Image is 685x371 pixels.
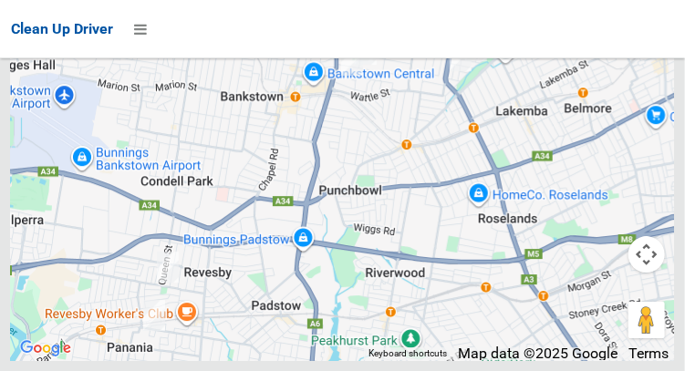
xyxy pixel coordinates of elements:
span: Clean Up Driver [11,20,113,37]
div: 15 Roslyn Avenue, PANANIA NSW 2213<br>Status : AssignedToRoute<br><a href="/driver/booking/479772... [136,293,172,338]
span: Map data ©2025 Google [458,345,618,362]
a: Clean Up Driver [11,15,113,43]
button: Map camera controls [628,236,665,273]
div: 14 Prairie Vale Road, BANKSTOWN NSW 2200<br>Status : AssignedToRoute<br><a href="/driver/booking/... [334,37,370,83]
div: 4 Creswell Street, REVESBY NSW 2212<br>Status : AssignedToRoute<br><a href="/driver/booking/43636... [150,244,186,290]
button: Keyboard shortcuts [368,347,447,360]
a: Click to see this area on Google Maps [16,336,76,360]
a: Terms (opens in new tab) [628,345,669,362]
img: Google [16,336,76,360]
button: Drag Pegman onto the map to open Street View [628,302,665,338]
